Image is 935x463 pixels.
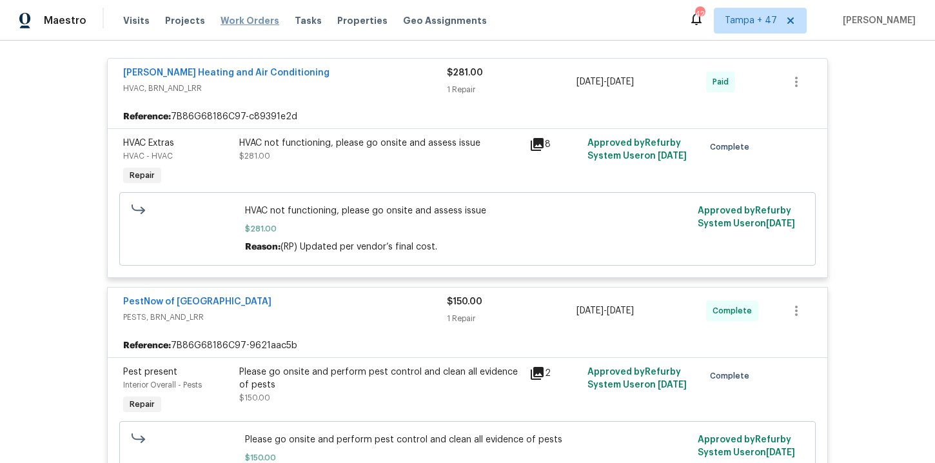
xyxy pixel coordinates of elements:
[698,206,795,228] span: Approved by Refurby System User on
[124,398,160,411] span: Repair
[108,105,827,128] div: 7B86G68186C97-c89391e2d
[165,14,205,27] span: Projects
[123,68,330,77] a: [PERSON_NAME] Heating and Air Conditioning
[108,334,827,357] div: 7B86G68186C97-9621aac5b
[239,366,522,391] div: Please go onsite and perform pest control and clean all evidence of pests
[766,448,795,457] span: [DATE]
[123,152,173,160] span: HVAC - HVAC
[713,304,757,317] span: Complete
[124,169,160,182] span: Repair
[123,14,150,27] span: Visits
[698,435,795,457] span: Approved by Refurby System User on
[710,369,754,382] span: Complete
[123,110,171,123] b: Reference:
[239,152,270,160] span: $281.00
[295,16,322,25] span: Tasks
[44,14,86,27] span: Maestro
[123,381,202,389] span: Interior Overall - Pests
[403,14,487,27] span: Geo Assignments
[766,219,795,228] span: [DATE]
[337,14,388,27] span: Properties
[245,242,280,251] span: Reason:
[447,68,483,77] span: $281.00
[587,139,687,161] span: Approved by Refurby System User on
[576,306,604,315] span: [DATE]
[239,394,270,402] span: $150.00
[576,77,604,86] span: [DATE]
[658,152,687,161] span: [DATE]
[123,297,271,306] a: PestNow of [GEOGRAPHIC_DATA]
[123,368,177,377] span: Pest present
[123,311,447,324] span: PESTS, BRN_AND_LRR
[123,139,174,148] span: HVAC Extras
[123,339,171,352] b: Reference:
[239,137,522,150] div: HVAC not functioning, please go onsite and assess issue
[280,242,437,251] span: (RP) Updated per vendor’s final cost.
[245,222,691,235] span: $281.00
[447,297,482,306] span: $150.00
[658,380,687,389] span: [DATE]
[576,304,634,317] span: -
[607,77,634,86] span: [DATE]
[245,433,691,446] span: Please go onsite and perform pest control and clean all evidence of pests
[710,141,754,153] span: Complete
[607,306,634,315] span: [DATE]
[713,75,734,88] span: Paid
[123,82,447,95] span: HVAC, BRN_AND_LRR
[587,368,687,389] span: Approved by Refurby System User on
[695,8,704,21] div: 422
[838,14,916,27] span: [PERSON_NAME]
[221,14,279,27] span: Work Orders
[529,137,580,152] div: 8
[725,14,777,27] span: Tampa + 47
[576,75,634,88] span: -
[447,83,576,96] div: 1 Repair
[447,312,576,325] div: 1 Repair
[245,204,691,217] span: HVAC not functioning, please go onsite and assess issue
[529,366,580,381] div: 2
